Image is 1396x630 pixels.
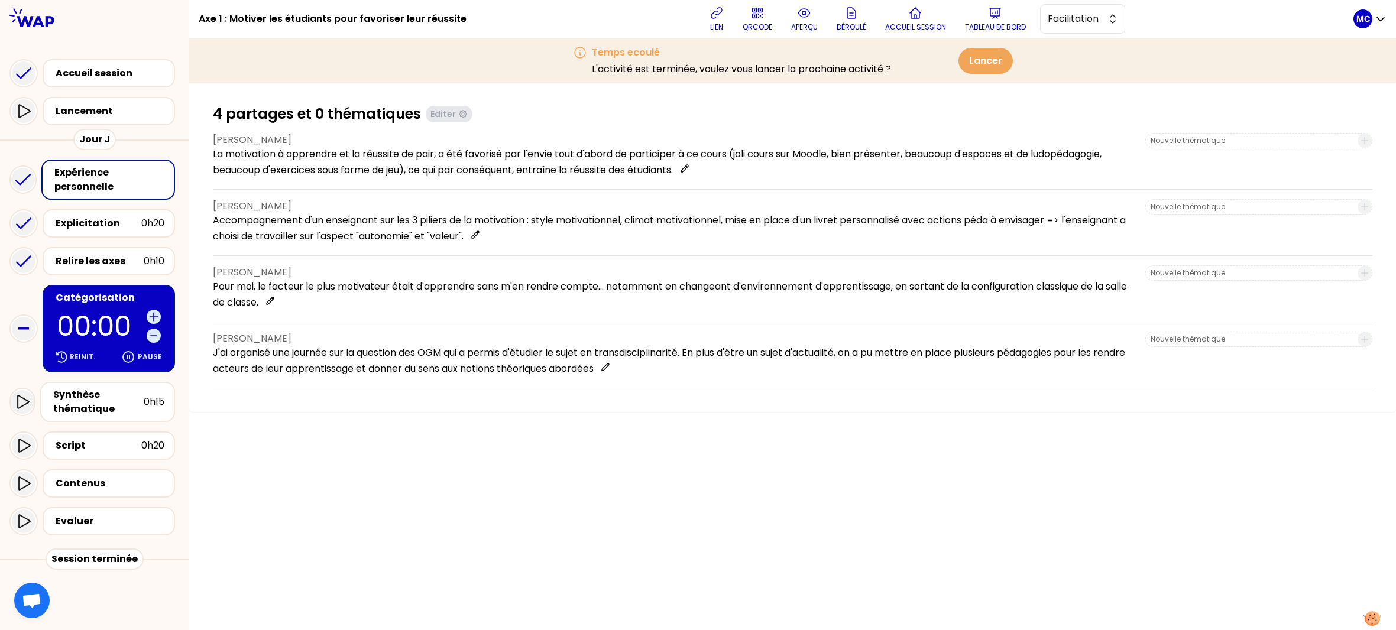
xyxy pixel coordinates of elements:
h3: Temps ecoulé [592,46,891,60]
p: aperçu [791,22,818,32]
div: Script [56,439,141,453]
p: [PERSON_NAME] [213,265,1136,280]
button: Editer [426,106,472,122]
p: J'ai organisé une journée sur la question des OGM qui a permis d'étudier le sujet en transdiscipl... [213,346,1136,376]
div: Contenus [56,476,164,491]
button: MC [1353,9,1387,28]
p: Accompagnement d'un enseignant sur les 3 piliers de la motivation : style motivationnel, climat m... [213,213,1136,243]
button: aperçu [786,1,822,37]
div: Accueil session [56,66,169,80]
div: Catégorisation [56,291,164,305]
div: Jour J [73,129,116,150]
div: Lancement [56,104,169,118]
div: Expérience personnelle [54,165,164,194]
div: 0h10 [144,254,164,268]
button: Tableau de bord [960,1,1031,37]
p: QRCODE [743,22,772,32]
div: Ouvrir le chat [14,583,50,618]
p: La motivation à apprendre et la réussite de pair, a été favorisé par l'envie tout d'abord de part... [213,147,1136,177]
p: [PERSON_NAME] [213,332,1136,346]
p: [PERSON_NAME] [213,133,1136,147]
p: 00:00 [57,313,142,340]
button: lien [705,1,728,37]
button: QRCODE [738,1,777,37]
div: Session terminée [46,548,144,570]
p: Reinit. [70,352,95,362]
button: Facilitation [1040,4,1125,34]
div: 0h20 [141,216,164,230]
p: L'activité est terminée, voulez vous lancer la prochaine activité ? [592,62,891,76]
input: Nouvelle thématique [1151,268,1350,278]
input: Nouvelle thématique [1151,335,1350,344]
div: Evaluer [56,514,164,528]
span: Facilitation [1048,12,1101,26]
div: 0h15 [144,395,164,409]
p: Pause [138,352,162,362]
h1: 4 partages et 0 thématiques [213,105,421,124]
button: Déroulé [832,1,871,37]
p: MC [1356,13,1370,25]
div: Explicitation [56,216,141,230]
div: Relire les axes [56,254,144,268]
input: Nouvelle thématique [1151,202,1350,212]
p: Accueil session [885,22,946,32]
input: Nouvelle thématique [1151,136,1350,145]
p: Tableau de bord [965,22,1026,32]
button: Accueil session [880,1,951,37]
p: Pour moi, le facteur le plus motivateur était d'apprendre sans m'en rendre compte... notamment en... [213,280,1136,310]
div: 0h20 [141,439,164,453]
p: [PERSON_NAME] [213,199,1136,213]
div: Synthèse thématique [53,388,144,416]
button: Lancer [958,48,1013,74]
p: lien [710,22,723,32]
p: Déroulé [837,22,866,32]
